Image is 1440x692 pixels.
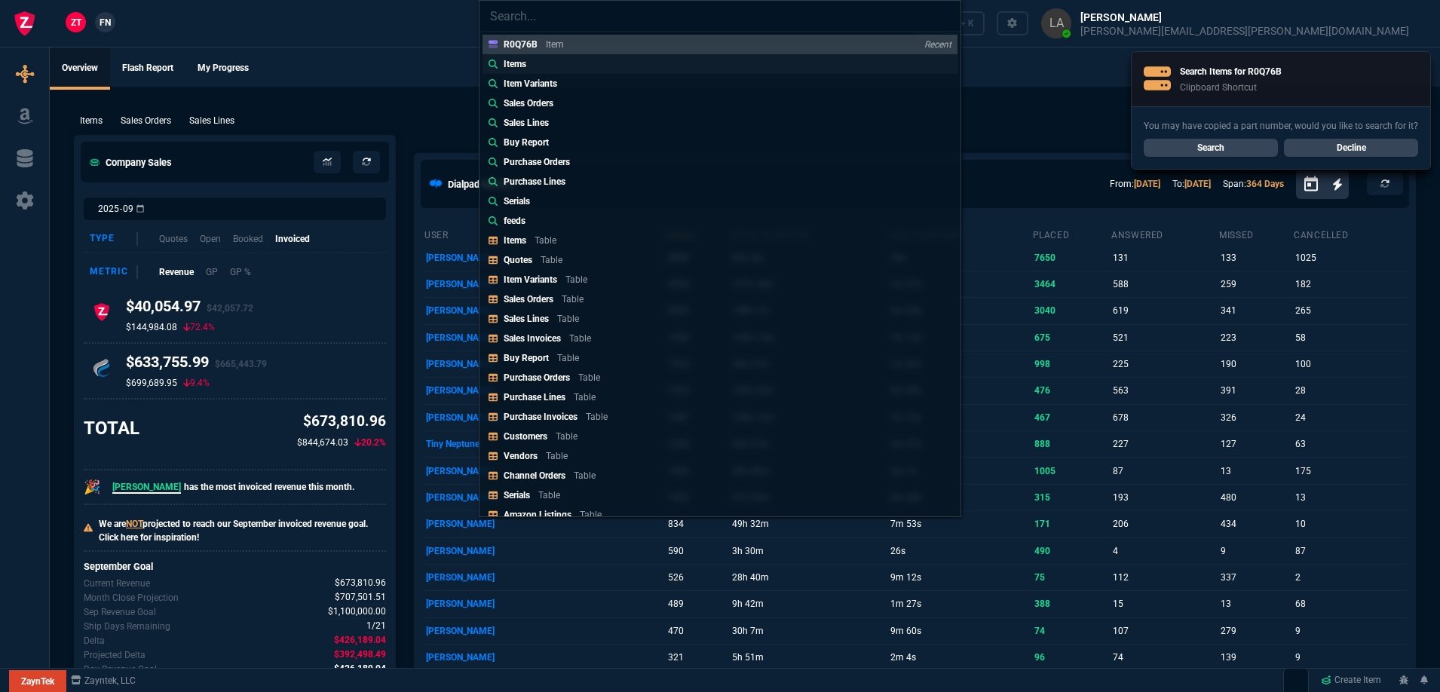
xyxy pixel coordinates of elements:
p: Sales Invoices [504,333,561,344]
a: Create Item [1315,669,1387,692]
input: Search... [479,1,961,31]
p: Table [565,274,587,285]
p: R0Q76B [504,39,538,50]
p: Table [562,294,584,305]
p: Vendors [504,451,538,461]
p: Purchase Lines [504,392,565,403]
p: Customers [504,431,547,442]
p: Item [546,39,564,50]
p: Items [504,57,526,71]
p: Items [504,235,526,246]
p: Purchase Lines [504,175,565,188]
p: Sales Orders [504,96,553,110]
p: Table [586,412,608,422]
a: msbcCompanyName [66,674,140,687]
p: Recent [924,38,951,51]
p: Sales Orders [504,294,553,305]
p: Table [569,333,591,344]
p: Sales Lines [504,116,549,130]
p: Serials [504,490,530,501]
p: Purchase Orders [504,155,570,169]
p: Table [557,353,579,363]
p: Table [556,431,578,442]
p: Table [580,510,602,520]
p: Amazon Listings [504,510,571,520]
p: Table [535,235,556,246]
p: Purchase Orders [504,372,570,383]
p: Purchase Invoices [504,412,578,422]
p: Table [574,470,596,481]
p: Buy Report [504,136,549,149]
p: Table [557,314,579,324]
p: feeds [504,214,525,228]
p: Buy Report [504,353,549,363]
p: Quotes [504,255,532,265]
p: Item Variants [504,274,557,285]
p: Table [546,451,568,461]
p: Channel Orders [504,470,565,481]
p: Table [541,255,562,265]
p: Sales Lines [504,314,549,324]
p: Serials [504,194,530,208]
p: Item Variants [504,77,557,90]
p: Table [574,392,596,403]
p: Table [578,372,600,383]
p: Table [538,490,560,501]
